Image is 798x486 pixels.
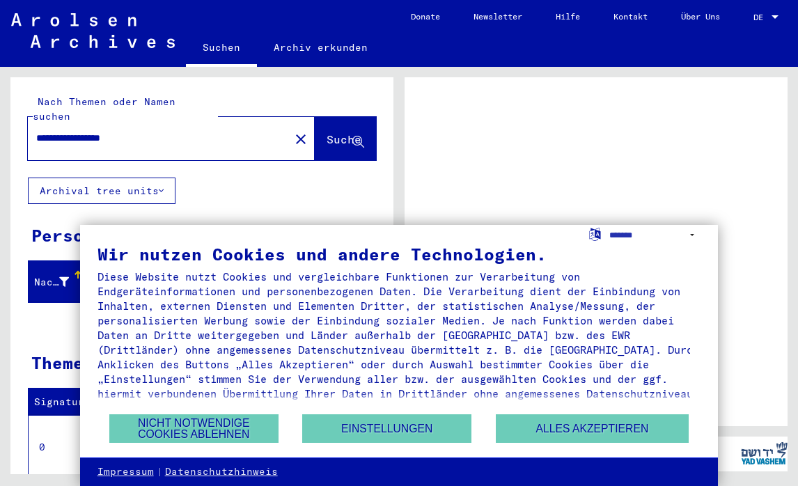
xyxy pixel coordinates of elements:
label: Sprache auswählen [588,227,602,240]
button: Suche [315,117,376,160]
div: Nachname [34,275,69,290]
a: Suchen [186,31,257,67]
button: Alles akzeptieren [496,414,689,443]
span: Suche [327,132,361,146]
div: Wir nutzen Cookies und andere Technologien. [97,246,701,262]
span: DE [753,13,769,22]
div: Personen [31,223,115,248]
a: Datenschutzhinweis [165,465,278,479]
div: Nachname [34,271,86,293]
mat-header-cell: Nachname [29,262,84,301]
div: Signature [34,391,127,414]
img: yv_logo.png [738,436,790,471]
mat-icon: close [292,131,309,148]
div: Themen [31,350,94,375]
td: 0 [29,415,125,479]
a: Archiv erkunden [257,31,384,64]
button: Archival tree units [28,178,175,204]
button: Nicht notwendige Cookies ablehnen [109,414,279,443]
mat-label: Nach Themen oder Namen suchen [33,95,175,123]
div: Signature [34,395,114,409]
div: Diese Website nutzt Cookies und vergleichbare Funktionen zur Verarbeitung von Endgeräteinformatio... [97,269,701,416]
select: Sprache auswählen [609,225,701,245]
button: Clear [287,125,315,152]
a: Impressum [97,465,154,479]
button: Einstellungen [302,414,471,443]
img: Arolsen_neg.svg [11,13,175,48]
